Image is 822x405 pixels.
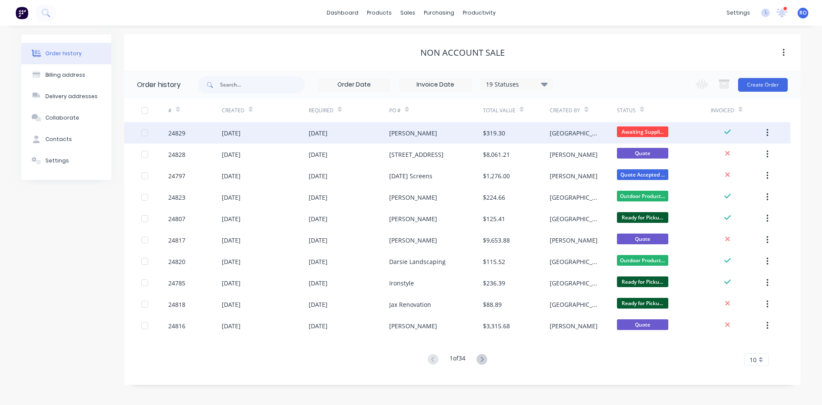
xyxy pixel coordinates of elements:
[322,6,363,19] a: dashboard
[222,300,241,309] div: [DATE]
[799,9,807,17] span: RO
[550,321,598,330] div: [PERSON_NAME]
[309,193,328,202] div: [DATE]
[168,214,185,223] div: 24807
[45,114,79,122] div: Collaborate
[45,71,85,79] div: Billing address
[483,257,505,266] div: $115.52
[617,255,668,266] span: Outdoor Product...
[389,107,401,114] div: PO #
[389,150,444,159] div: [STREET_ADDRESS]
[389,236,437,245] div: [PERSON_NAME]
[168,193,185,202] div: 24823
[420,48,505,58] div: NON ACCOUNT SALE
[309,129,328,138] div: [DATE]
[483,279,505,288] div: $236.39
[550,279,599,288] div: [GEOGRAPHIC_DATA]
[168,300,185,309] div: 24818
[711,107,734,114] div: Invoiced
[21,43,111,64] button: Order history
[309,300,328,309] div: [DATE]
[389,214,437,223] div: [PERSON_NAME]
[168,171,185,180] div: 24797
[309,214,328,223] div: [DATE]
[550,257,599,266] div: [GEOGRAPHIC_DATA]
[222,107,244,114] div: Created
[389,99,483,122] div: PO #
[617,212,668,223] span: Ready for Picku...
[550,129,599,138] div: [GEOGRAPHIC_DATA]
[309,171,328,180] div: [DATE]
[309,236,328,245] div: [DATE]
[309,107,334,114] div: Required
[45,135,72,143] div: Contacts
[21,129,111,150] button: Contacts
[481,80,553,89] div: 19 Statuses
[45,50,82,57] div: Order history
[45,93,98,100] div: Delivery addresses
[483,214,505,223] div: $125.41
[483,150,510,159] div: $8,061.21
[389,321,437,330] div: [PERSON_NAME]
[450,354,465,366] div: 1 of 34
[399,78,471,91] input: Invoice Date
[45,157,69,165] div: Settings
[389,193,437,202] div: [PERSON_NAME]
[617,319,668,330] span: Quote
[21,64,111,86] button: Billing address
[168,257,185,266] div: 24820
[389,171,432,180] div: [DATE] Screens
[389,129,437,138] div: [PERSON_NAME]
[550,300,599,309] div: [GEOGRAPHIC_DATA]
[389,300,431,309] div: Jax Renovation
[168,279,185,288] div: 24785
[722,6,754,19] div: settings
[21,86,111,107] button: Delivery addresses
[309,321,328,330] div: [DATE]
[420,6,459,19] div: purchasing
[459,6,500,19] div: productivity
[222,129,241,138] div: [DATE]
[15,6,28,19] img: Factory
[222,214,241,223] div: [DATE]
[222,99,309,122] div: Created
[750,355,756,364] span: 10
[550,171,598,180] div: [PERSON_NAME]
[220,76,305,93] input: Search...
[309,279,328,288] div: [DATE]
[617,169,668,180] span: Quote Accepted ...
[550,214,599,223] div: [GEOGRAPHIC_DATA]
[617,99,711,122] div: Status
[617,298,668,309] span: Ready for Picku...
[617,107,636,114] div: Status
[396,6,420,19] div: sales
[483,193,505,202] div: $224.66
[309,99,389,122] div: Required
[222,279,241,288] div: [DATE]
[550,236,598,245] div: [PERSON_NAME]
[711,99,764,122] div: Invoiced
[21,150,111,171] button: Settings
[617,234,668,244] span: Quote
[21,107,111,129] button: Collaborate
[309,150,328,159] div: [DATE]
[483,107,515,114] div: Total Value
[550,193,599,202] div: [GEOGRAPHIC_DATA]
[168,107,172,114] div: #
[168,129,185,138] div: 24829
[168,99,222,122] div: #
[222,150,241,159] div: [DATE]
[222,193,241,202] div: [DATE]
[738,78,788,92] button: Create Order
[483,300,502,309] div: $88.89
[222,257,241,266] div: [DATE]
[168,150,185,159] div: 24828
[483,171,510,180] div: $1,276.00
[483,236,510,245] div: $9,653.88
[550,150,598,159] div: [PERSON_NAME]
[483,129,505,138] div: $319.30
[222,171,241,180] div: [DATE]
[222,321,241,330] div: [DATE]
[550,99,616,122] div: Created By
[617,148,668,159] span: Quote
